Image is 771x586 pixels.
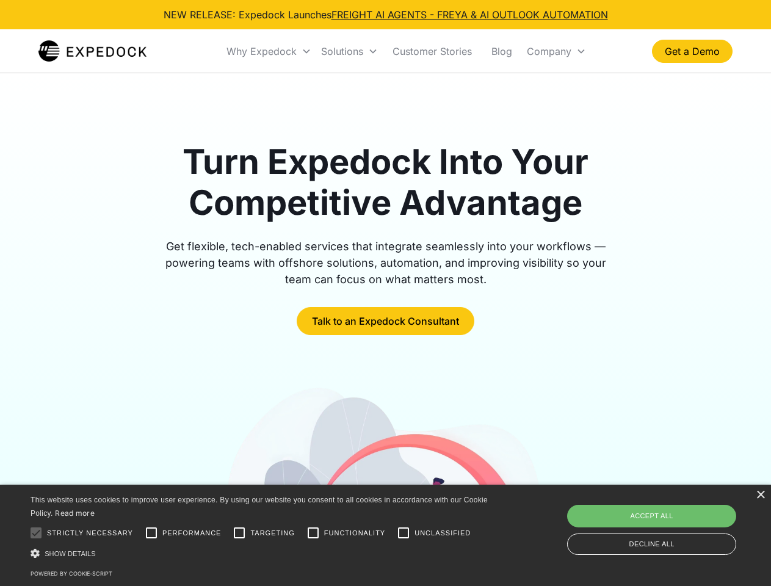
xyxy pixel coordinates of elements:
[331,9,608,21] a: FREIGHT AI AGENTS - FREYA & AI OUTLOOK AUTOMATION
[321,45,363,57] div: Solutions
[31,496,488,518] span: This website uses cookies to improve user experience. By using our website you consent to all coo...
[226,45,297,57] div: Why Expedock
[31,547,492,560] div: Show details
[164,7,608,22] div: NEW RELEASE: Expedock Launches
[568,454,771,586] iframe: Chat Widget
[55,508,95,518] a: Read more
[151,238,620,288] div: Get flexible, tech-enabled services that integrate seamlessly into your workflows — powering team...
[31,570,112,577] a: Powered by cookie-script
[162,528,222,538] span: Performance
[652,40,733,63] a: Get a Demo
[414,528,471,538] span: Unclassified
[38,39,147,63] img: Expedock Logo
[151,142,620,223] h1: Turn Expedock Into Your Competitive Advantage
[45,550,96,557] span: Show details
[316,31,383,72] div: Solutions
[38,39,147,63] a: home
[383,31,482,72] a: Customer Stories
[482,31,522,72] a: Blog
[522,31,591,72] div: Company
[324,528,385,538] span: Functionality
[297,307,474,335] a: Talk to an Expedock Consultant
[527,45,571,57] div: Company
[47,528,133,538] span: Strictly necessary
[222,31,316,72] div: Why Expedock
[250,528,294,538] span: Targeting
